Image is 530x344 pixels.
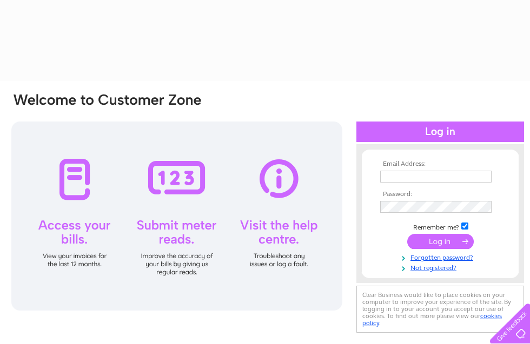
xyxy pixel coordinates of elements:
[377,160,503,168] th: Email Address:
[407,234,474,249] input: Submit
[380,262,503,272] a: Not registered?
[380,252,503,262] a: Forgotten password?
[362,312,502,327] a: cookies policy
[356,286,524,333] div: Clear Business would like to place cookies on your computer to improve your experience of the sit...
[377,191,503,198] th: Password:
[377,221,503,232] td: Remember me?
